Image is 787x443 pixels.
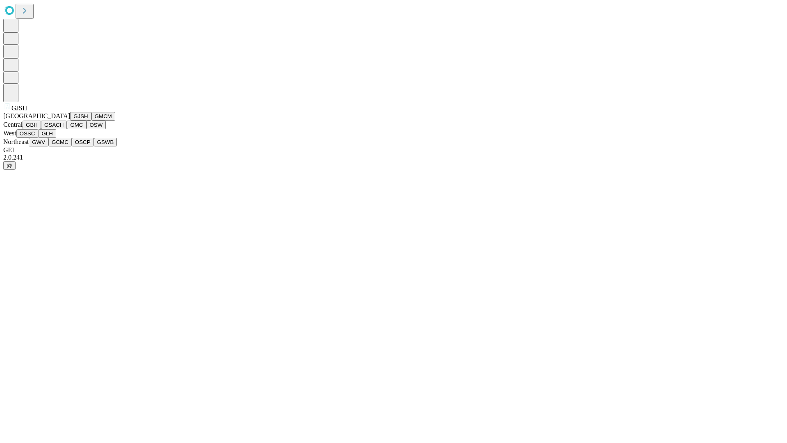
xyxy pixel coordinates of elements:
span: Northeast [3,138,29,145]
button: GLH [38,129,56,138]
span: West [3,130,16,137]
button: GMC [67,121,86,129]
button: @ [3,161,16,170]
button: GWV [29,138,48,146]
button: GSWB [94,138,117,146]
button: GSACH [41,121,67,129]
button: GJSH [70,112,91,121]
button: OSW [86,121,106,129]
span: @ [7,162,12,169]
span: [GEOGRAPHIC_DATA] [3,112,70,119]
div: 2.0.241 [3,154,784,161]
div: GEI [3,146,784,154]
button: OSSC [16,129,39,138]
span: GJSH [11,105,27,112]
button: GCMC [48,138,72,146]
button: GBH [23,121,41,129]
span: Central [3,121,23,128]
button: GMCM [91,112,115,121]
button: OSCP [72,138,94,146]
